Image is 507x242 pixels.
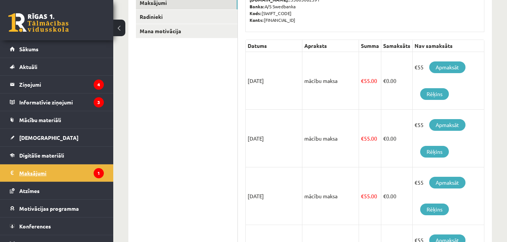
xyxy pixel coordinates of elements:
span: Digitālie materiāli [19,152,64,159]
a: Ziņojumi4 [10,76,104,93]
span: Atzīmes [19,187,40,194]
td: 55.00 [359,110,381,167]
i: 4 [94,80,104,90]
b: Kods: [250,10,262,16]
legend: Ziņojumi [19,76,104,93]
span: Sākums [19,46,39,52]
a: Sākums [10,40,104,58]
a: Aktuāli [10,58,104,75]
a: Mana motivācija [136,24,237,38]
td: 0.00 [381,110,413,167]
td: €55 [413,52,484,110]
a: Motivācijas programma [10,200,104,217]
td: [DATE] [246,167,302,225]
legend: Maksājumi [19,164,104,182]
span: [DEMOGRAPHIC_DATA] [19,134,79,141]
th: Apraksts [302,40,359,52]
td: 0.00 [381,52,413,110]
td: mācību maksa [302,110,359,167]
th: Summa [359,40,381,52]
td: 0.00 [381,167,413,225]
b: Konts: [250,17,264,23]
b: Banka: [250,3,265,9]
span: Motivācijas programma [19,205,79,212]
span: Aktuāli [19,63,37,70]
span: € [361,193,364,199]
span: € [383,77,386,84]
td: 55.00 [359,167,381,225]
a: Apmaksāt [429,119,465,131]
td: 55.00 [359,52,381,110]
a: Digitālie materiāli [10,147,104,164]
a: Maksājumi1 [10,164,104,182]
a: Radinieki [136,10,237,24]
th: Nav samaksāts [413,40,484,52]
span: Konferences [19,223,51,230]
td: €55 [413,167,484,225]
a: Konferences [10,217,104,235]
i: 1 [94,168,104,178]
a: Atzīmes [10,182,104,199]
a: Informatīvie ziņojumi3 [10,93,104,111]
a: Mācību materiāli [10,111,104,129]
a: [DEMOGRAPHIC_DATA] [10,129,104,146]
td: €55 [413,110,484,167]
span: € [361,135,364,142]
a: Rēķins [420,204,449,215]
td: mācību maksa [302,52,359,110]
td: [DATE] [246,52,302,110]
span: € [383,135,386,142]
td: [DATE] [246,110,302,167]
td: mācību maksa [302,167,359,225]
th: Samaksāts [381,40,413,52]
i: 3 [94,97,104,107]
a: Apmaksāt [429,61,465,73]
a: Rēķins [420,88,449,100]
a: Rīgas 1. Tālmācības vidusskola [8,13,69,32]
span: Mācību materiāli [19,116,61,123]
th: Datums [246,40,302,52]
a: Apmaksāt [429,177,465,188]
legend: Informatīvie ziņojumi [19,93,104,111]
a: Rēķins [420,146,449,158]
span: € [361,77,364,84]
span: € [383,193,386,199]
